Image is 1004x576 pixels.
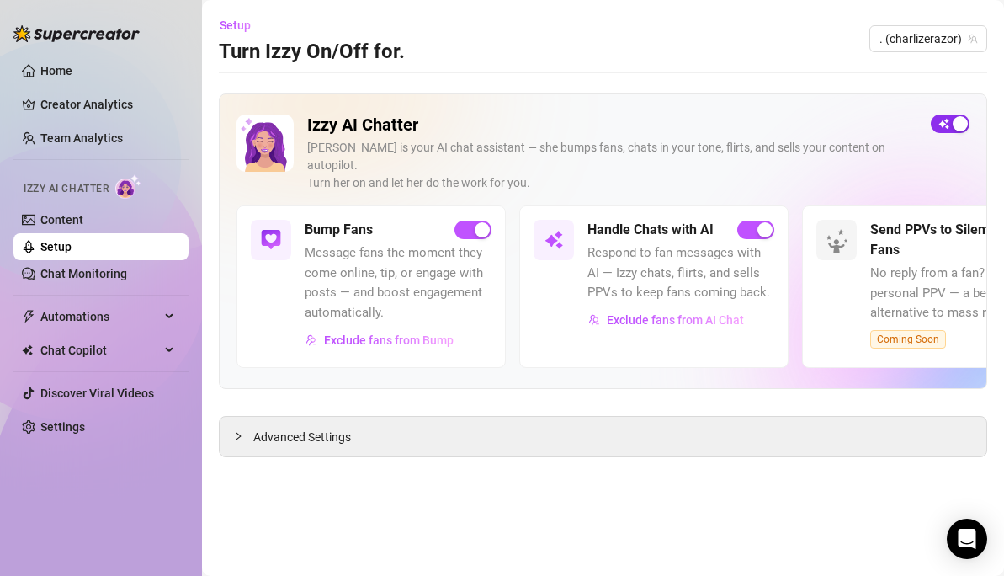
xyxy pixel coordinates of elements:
[587,243,774,303] span: Respond to fan messages with AI — Izzy chats, flirts, and sells PPVs to keep fans coming back.
[587,307,745,333] button: Exclude fans from AI Chat
[305,334,317,346] img: svg%3e
[40,303,160,330] span: Automations
[324,333,454,347] span: Exclude fans from Bump
[219,39,405,66] h3: Turn Izzy On/Off for .
[220,19,251,32] span: Setup
[233,427,253,445] div: collapsed
[40,267,127,280] a: Chat Monitoring
[947,519,987,559] div: Open Intercom Messenger
[826,229,853,256] img: silent-fans-ppv-o-N6Mmdf.svg
[544,230,564,250] img: svg%3e
[40,131,123,145] a: Team Analytics
[879,26,977,51] span: . (charlizerazor)
[870,330,946,349] span: Coming Soon
[219,12,264,39] button: Setup
[305,243,491,323] span: Message fans the moment they come online, tip, or engage with posts — and boost engagement automa...
[307,115,917,136] h2: Izzy AI Chatter
[305,220,373,240] h5: Bump Fans
[236,115,294,172] img: Izzy AI Chatter
[40,420,85,434] a: Settings
[40,213,83,227] a: Content
[607,313,744,327] span: Exclude fans from AI Chat
[22,344,33,356] img: Chat Copilot
[40,91,175,118] a: Creator Analytics
[587,220,714,240] h5: Handle Chats with AI
[13,25,140,42] img: logo-BBDzfeDw.svg
[22,310,35,323] span: thunderbolt
[305,327,454,354] button: Exclude fans from Bump
[307,139,917,192] div: [PERSON_NAME] is your AI chat assistant — she bumps fans, chats in your tone, flirts, and sells y...
[40,64,72,77] a: Home
[40,337,160,364] span: Chat Copilot
[40,240,72,253] a: Setup
[233,431,243,441] span: collapsed
[115,174,141,199] img: AI Chatter
[261,230,281,250] img: svg%3e
[40,387,154,400] a: Discover Viral Videos
[588,314,600,326] img: svg%3e
[253,428,351,446] span: Advanced Settings
[968,34,978,44] span: team
[24,181,109,197] span: Izzy AI Chatter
